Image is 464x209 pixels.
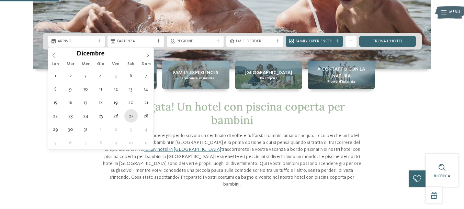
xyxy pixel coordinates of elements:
[64,69,77,82] span: Dicembre 2, 2025
[139,136,153,149] span: Gennaio 11, 2026
[109,136,123,149] span: Gennaio 9, 2026
[49,136,62,149] span: Gennaio 5, 2026
[123,62,138,66] span: Sab
[64,123,77,136] span: Dicembre 30, 2025
[119,100,345,127] span: Che figata! Un hotel con piscina coperta per bambini
[109,69,123,82] span: Dicembre 5, 2025
[64,136,77,149] span: Gennaio 6, 2026
[64,109,77,123] span: Dicembre 23, 2025
[94,123,107,136] span: Gennaio 1, 2026
[109,109,123,123] span: Dicembre 26, 2025
[117,39,155,44] span: Partenza
[49,96,62,109] span: Dicembre 15, 2025
[64,82,77,96] span: Dicembre 9, 2025
[49,123,62,136] span: Dicembre 29, 2025
[49,109,62,123] span: Dicembre 22, 2025
[109,96,123,109] span: Dicembre 19, 2025
[78,62,93,66] span: Mer
[236,39,273,44] span: I miei desideri
[108,62,123,66] span: Ven
[124,123,138,136] span: Gennaio 3, 2026
[49,82,62,96] span: Dicembre 8, 2025
[139,123,153,136] span: Gennaio 4, 2026
[359,36,416,47] a: trova l’hotel
[139,82,153,96] span: Dicembre 14, 2025
[109,123,123,136] span: Gennaio 2, 2026
[434,174,450,178] span: Ricerca
[124,109,138,123] span: Dicembre 27, 2025
[104,50,127,57] input: Year
[310,66,372,80] span: A contatto con la natura
[308,61,375,89] a: Cercate un hotel con piscina coperta per bambini in Alto Adige? A contatto con la natura Ricordi ...
[139,109,153,123] span: Dicembre 28, 2025
[94,109,107,123] span: Dicembre 25, 2025
[173,69,218,76] span: Family experiences
[124,69,138,82] span: Dicembre 6, 2025
[79,136,92,149] span: Gennaio 7, 2026
[296,39,333,44] span: Family Experiences
[48,62,63,66] span: Lun
[79,69,92,82] span: Dicembre 3, 2025
[245,69,292,76] span: [GEOGRAPHIC_DATA]
[94,96,107,109] span: Dicembre 18, 2025
[79,96,92,109] span: Dicembre 17, 2025
[177,39,214,44] span: Regione
[260,76,277,81] span: Da scoprire
[79,82,92,96] span: Dicembre 10, 2025
[102,132,363,188] p: Ore e ore in acqua, scendere giù per lo scivolo un centinaio di volte e tuffarsi: i bambini amano...
[77,51,104,58] span: Dicembre
[235,61,302,89] a: Cercate un hotel con piscina coperta per bambini in Alto Adige? [GEOGRAPHIC_DATA] Da scoprire
[109,82,123,96] span: Dicembre 12, 2025
[79,123,92,136] span: Dicembre 31, 2025
[124,96,138,109] span: Dicembre 20, 2025
[144,147,221,152] a: family hotel in [GEOGRAPHIC_DATA]
[138,62,154,66] span: Dom
[124,82,138,96] span: Dicembre 13, 2025
[93,62,108,66] span: Gio
[94,69,107,82] span: Dicembre 4, 2025
[139,96,153,109] span: Dicembre 21, 2025
[79,109,92,123] span: Dicembre 24, 2025
[162,61,229,89] a: Cercate un hotel con piscina coperta per bambini in Alto Adige? Family experiences Una vacanza su...
[94,136,107,149] span: Gennaio 8, 2026
[327,80,355,84] span: Ricordi d’infanzia
[49,69,62,82] span: Dicembre 1, 2025
[124,136,138,149] span: Gennaio 10, 2026
[139,69,153,82] span: Dicembre 7, 2025
[94,82,107,96] span: Dicembre 11, 2025
[177,76,214,81] span: Una vacanza su misura
[64,96,77,109] span: Dicembre 16, 2025
[58,39,95,44] span: Arrivo
[63,62,78,66] span: Mar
